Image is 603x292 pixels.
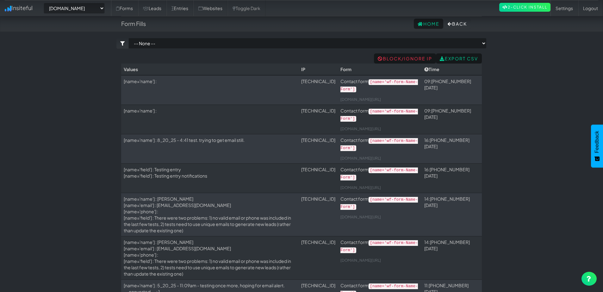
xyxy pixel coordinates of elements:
[121,75,299,105] td: [name='name'] :
[5,6,11,11] img: icon.png
[374,53,436,64] a: Block/Ignore IP
[414,19,443,29] a: Home
[121,193,299,236] td: [name='name'] : [PERSON_NAME] [name='email'] : [EMAIL_ADDRESS][DOMAIN_NAME] [name='phone'] : [nam...
[340,239,419,253] p: Contact form
[578,0,603,16] a: Logout
[301,196,335,202] a: [TECHNICAL_ID]
[121,105,299,134] td: [name='name'] :
[340,107,419,122] p: Contact form
[340,79,418,92] code: [name='wf-form-Name-Form']
[121,21,146,27] h4: Form Fills
[422,105,482,134] td: 09:[PHONE_NUMBER][DATE]
[436,53,482,64] a: Export CSV
[299,64,338,75] th: IP
[340,215,381,219] a: [DOMAIN_NAME][URL]
[340,166,419,181] p: Contact form
[340,197,418,210] code: [name='wf-form-Name-Form']
[111,0,138,16] a: Forms
[301,137,335,143] a: [TECHNICAL_ID]
[340,109,418,122] code: [name='wf-form-Name-Form']
[340,240,418,253] code: [name='wf-form-Name-Form']
[422,134,482,163] td: 16:[PHONE_NUMBER][DATE]
[340,167,418,180] code: [name='wf-form-Name-Form']
[499,3,550,12] a: 2-Click Install
[422,236,482,279] td: 14:[PHONE_NUMBER][DATE]
[340,258,381,263] a: [DOMAIN_NAME][URL]
[121,236,299,279] td: [name='name'] : [PERSON_NAME] [name='email'] : [EMAIL_ADDRESS][DOMAIN_NAME] [name='phone'] : [nam...
[227,0,265,16] a: Toggle Dark
[340,156,381,161] a: [DOMAIN_NAME][URL]
[340,138,418,151] code: [name='wf-form-Name-Form']
[138,0,166,16] a: Leads
[121,163,299,193] td: [name='field'] : Testing entry [name='field'] : Testing entry notifications
[550,0,578,16] a: Settings
[121,64,299,75] th: Values
[301,283,335,288] a: [TECHNICAL_ID]
[193,0,227,16] a: Websites
[338,64,422,75] th: Form
[301,239,335,245] a: [TECHNICAL_ID]
[591,125,603,167] button: Feedback - Show survey
[166,0,193,16] a: Entries
[340,78,419,93] p: Contact form
[340,97,381,102] a: [DOMAIN_NAME][URL]
[301,78,335,84] a: [TECHNICAL_ID]
[444,19,471,29] button: Back
[340,126,381,131] a: [DOMAIN_NAME][URL]
[340,185,381,190] a: [DOMAIN_NAME][URL]
[422,75,482,105] td: 09:[PHONE_NUMBER][DATE]
[121,134,299,163] td: [name='name'] : 8_20_25 - 4:41 test. trying to get email still.
[340,196,419,210] p: Contact form
[422,193,482,236] td: 14:[PHONE_NUMBER][DATE]
[594,131,600,153] span: Feedback
[301,108,335,113] a: [TECHNICAL_ID]
[301,167,335,172] a: [TECHNICAL_ID]
[422,64,482,75] th: Time
[422,163,482,193] td: 16:[PHONE_NUMBER][DATE]
[340,137,419,151] p: Contact form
